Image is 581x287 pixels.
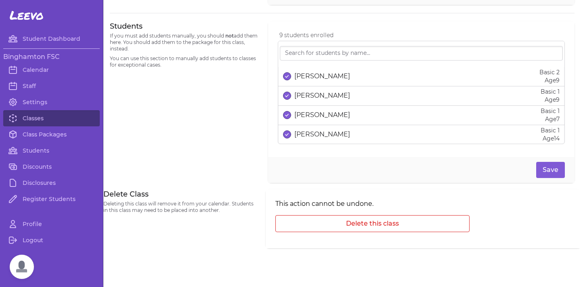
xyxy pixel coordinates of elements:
p: Age 9 [541,96,560,104]
input: Search for students by name... [280,46,563,61]
a: Logout [3,232,100,248]
div: Open chat [10,255,34,279]
a: Student Dashboard [3,31,100,47]
p: Basic 1 [541,126,560,134]
a: Settings [3,94,100,110]
a: Disclosures [3,175,100,191]
button: select date [283,72,291,80]
p: 9 students enrolled [279,31,565,39]
p: [PERSON_NAME] [294,110,350,120]
p: If you must add students manually, you should add them here. You should add them to the package f... [110,33,258,52]
p: You can use this section to manually add students to classes for exceptional cases. [110,55,258,68]
span: not [225,33,234,39]
p: Basic 2 [539,68,560,76]
p: Age 9 [539,76,560,84]
a: Discounts [3,159,100,175]
h3: Students [110,21,258,31]
a: Staff [3,78,100,94]
button: select date [283,130,291,138]
a: Classes [3,110,100,126]
p: Basic 1 [541,107,560,115]
a: Register Students [3,191,100,207]
a: Students [3,142,100,159]
p: Deleting this class will remove it from your calendar. Students in this class may need to be plac... [103,201,256,214]
p: [PERSON_NAME] [294,71,350,81]
p: Age 14 [541,134,560,142]
a: Class Packages [3,126,100,142]
p: [PERSON_NAME] [294,91,350,101]
span: Leevo [10,8,44,23]
p: This action cannot be undone. [275,199,469,209]
button: Delete this class [275,215,469,232]
h3: Binghamton FSC [3,52,100,62]
button: Save [536,162,565,178]
p: Basic 1 [541,88,560,96]
h3: Delete Class [103,189,256,199]
a: Profile [3,216,100,232]
p: [PERSON_NAME] [294,130,350,139]
p: Age 7 [541,115,560,123]
a: Calendar [3,62,100,78]
button: select date [283,92,291,100]
button: select date [283,111,291,119]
